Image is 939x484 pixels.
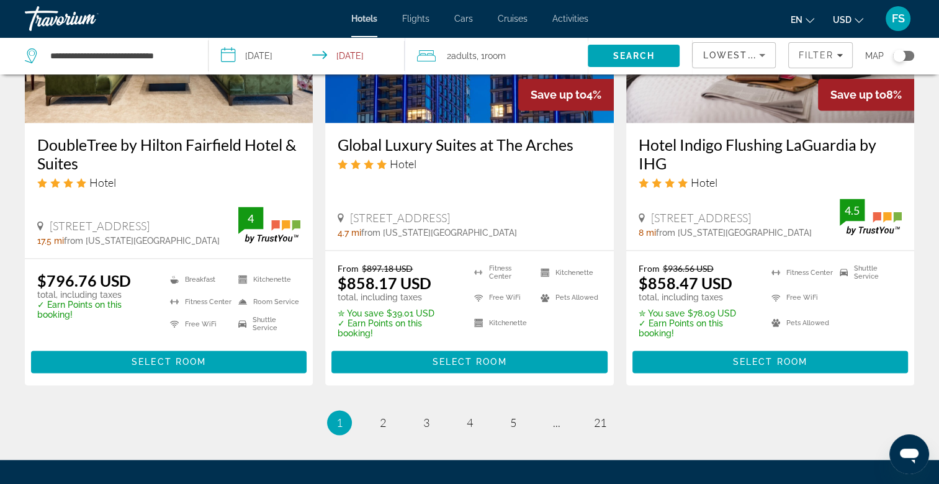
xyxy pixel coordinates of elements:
[338,308,384,318] span: ✮ You save
[238,211,263,226] div: 4
[498,14,528,24] a: Cruises
[31,351,307,373] button: Select Room
[331,354,607,367] a: Select Room
[865,47,884,65] span: Map
[350,211,450,225] span: [STREET_ADDRESS]
[632,351,908,373] button: Select Room
[733,357,807,367] span: Select Room
[477,47,506,65] span: , 1
[534,263,601,282] li: Kitchenette
[380,416,386,429] span: 2
[553,416,560,429] span: ...
[232,271,300,287] li: Kitchenette
[423,416,429,429] span: 3
[518,79,614,110] div: 4%
[798,50,833,60] span: Filter
[432,357,506,367] span: Select Room
[531,88,586,101] span: Save up to
[37,271,131,290] ins: $796.76 USD
[613,51,655,61] span: Search
[37,290,155,300] p: total, including taxes
[791,11,814,29] button: Change language
[390,157,416,171] span: Hotel
[467,416,473,429] span: 4
[691,176,717,189] span: Hotel
[594,416,606,429] span: 21
[703,50,782,60] span: Lowest Price
[765,313,833,332] li: Pets Allowed
[639,274,732,292] ins: $858.47 USD
[510,416,516,429] span: 5
[351,14,377,24] a: Hotels
[765,289,833,307] li: Free WiFi
[402,14,429,24] a: Flights
[882,6,914,32] button: User Menu
[338,157,601,171] div: 4 star Hotel
[639,176,902,189] div: 4 star Hotel
[25,410,914,435] nav: Pagination
[338,318,458,338] p: ✓ Earn Points on this booking!
[639,308,685,318] span: ✮ You save
[639,292,756,302] p: total, including taxes
[840,203,865,218] div: 4.5
[833,263,902,282] li: Shuttle Service
[468,313,535,332] li: Kitchenette
[338,228,361,238] span: 4.7 mi
[331,351,607,373] button: Select Room
[552,14,588,24] a: Activities
[25,2,149,35] a: Travorium
[788,42,853,68] button: Filters
[338,135,601,154] a: Global Luxury Suites at The Arches
[840,199,902,235] img: TrustYou guest rating badge
[639,318,756,338] p: ✓ Earn Points on this booking!
[164,271,232,287] li: Breakfast
[765,263,833,282] li: Fitness Center
[37,236,64,246] span: 17.5 mi
[64,236,220,246] span: from [US_STATE][GEOGRAPHIC_DATA]
[588,45,680,67] button: Search
[232,294,300,310] li: Room Service
[338,263,359,274] span: From
[50,219,150,233] span: [STREET_ADDRESS]
[451,51,477,61] span: Adults
[651,211,751,225] span: [STREET_ADDRESS]
[362,263,413,274] del: $897.18 USD
[447,47,477,65] span: 2
[833,15,851,25] span: USD
[889,434,929,474] iframe: Button to launch messaging window
[37,300,155,320] p: ✓ Earn Points on this booking!
[632,354,908,367] a: Select Room
[884,50,914,61] button: Toggle map
[232,316,300,332] li: Shuttle Service
[89,176,116,189] span: Hotel
[405,37,588,74] button: Travelers: 2 adults, 0 children
[238,207,300,243] img: TrustYou guest rating badge
[639,135,902,173] a: Hotel Indigo Flushing LaGuardia by IHG
[818,79,914,110] div: 8%
[361,228,517,238] span: from [US_STATE][GEOGRAPHIC_DATA]
[639,228,656,238] span: 8 mi
[31,354,307,367] a: Select Room
[534,289,601,307] li: Pets Allowed
[833,11,863,29] button: Change currency
[164,294,232,310] li: Fitness Center
[656,228,812,238] span: from [US_STATE][GEOGRAPHIC_DATA]
[454,14,473,24] a: Cars
[49,47,189,65] input: Search hotel destination
[209,37,405,74] button: Select check in and out date
[468,289,535,307] li: Free WiFi
[132,357,206,367] span: Select Room
[37,176,300,189] div: 4 star Hotel
[639,308,756,318] p: $78.09 USD
[830,88,886,101] span: Save up to
[791,15,802,25] span: en
[37,135,300,173] a: DoubleTree by Hilton Fairfield Hotel & Suites
[338,308,458,318] p: $39.01 USD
